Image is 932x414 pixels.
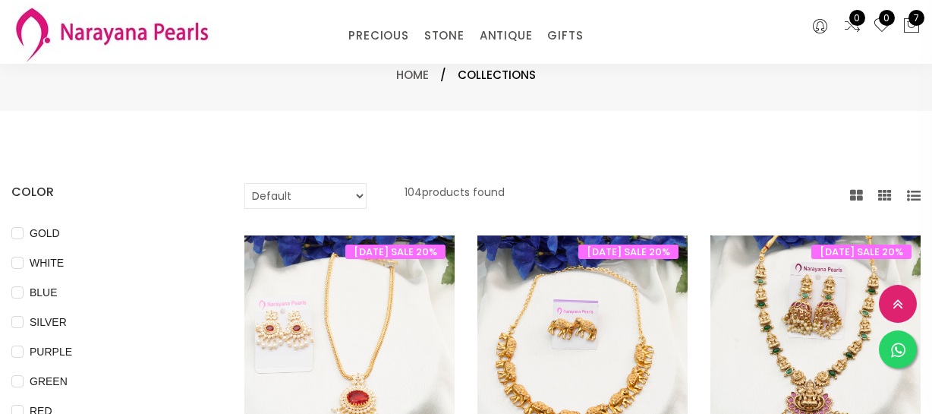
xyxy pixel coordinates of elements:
span: WHITE [24,254,70,271]
span: BLUE [24,284,64,301]
span: [DATE] SALE 20% [811,245,912,259]
h4: COLOR [11,183,199,201]
span: [DATE] SALE 20% [578,245,679,259]
span: SILVER [24,314,73,330]
a: 0 [873,17,891,36]
span: 7 [908,10,924,26]
a: GIFTS [547,24,583,47]
p: 104 products found [405,183,505,209]
button: 7 [902,17,921,36]
span: GOLD [24,225,66,242]
a: PRECIOUS [348,24,408,47]
span: PURPLE [24,343,78,360]
a: 0 [843,17,861,36]
a: ANTIQUE [480,24,533,47]
span: / [440,66,446,84]
span: GREEN [24,373,74,390]
span: 0 [849,10,865,26]
span: [DATE] SALE 20% [345,245,446,259]
span: 0 [879,10,895,26]
span: Collections [458,66,536,84]
a: Home [396,67,429,83]
a: STONE [424,24,464,47]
